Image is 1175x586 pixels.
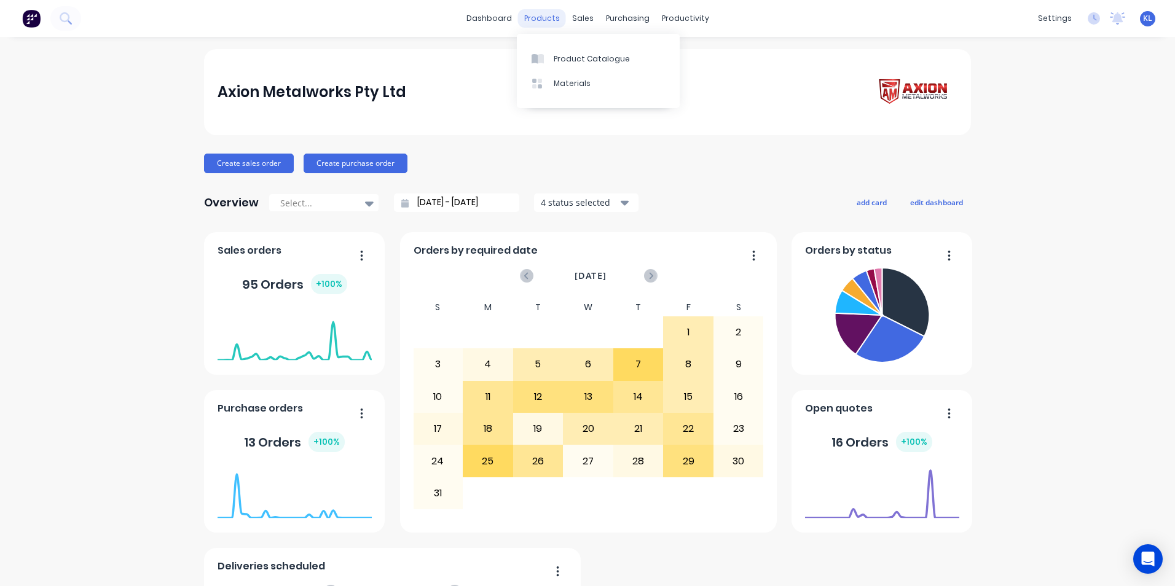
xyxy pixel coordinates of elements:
div: W [563,299,613,316]
a: Product Catalogue [517,46,680,71]
div: 3 [414,349,463,380]
button: edit dashboard [902,194,971,210]
div: 30 [714,445,763,476]
div: 2 [714,317,763,348]
div: 4 status selected [541,196,618,209]
span: Purchase orders [218,401,303,416]
div: productivity [656,9,715,28]
button: Create purchase order [304,154,407,173]
span: [DATE] [575,269,607,283]
div: 95 Orders [242,274,347,294]
div: T [513,299,564,316]
div: purchasing [600,9,656,28]
div: 24 [414,445,463,476]
div: 10 [414,381,463,412]
span: Orders by status [805,243,892,258]
div: 26 [514,445,563,476]
div: Axion Metalworks Pty Ltd [218,80,406,104]
div: 13 [564,381,613,412]
a: Materials [517,71,680,96]
div: 21 [614,413,663,444]
div: + 100 % [311,274,347,294]
div: Open Intercom Messenger [1133,544,1163,574]
div: sales [566,9,600,28]
div: 7 [614,349,663,380]
div: 4 [463,349,513,380]
div: S [713,299,764,316]
div: 15 [664,381,713,412]
button: Create sales order [204,154,294,173]
div: 9 [714,349,763,380]
div: 28 [614,445,663,476]
div: + 100 % [308,432,345,452]
div: 22 [664,413,713,444]
div: 19 [514,413,563,444]
div: 14 [614,381,663,412]
span: Sales orders [218,243,281,258]
img: Factory [22,9,41,28]
div: 5 [514,349,563,380]
div: 18 [463,413,513,444]
span: Deliveries scheduled [218,559,325,574]
div: 1 [664,317,713,348]
div: 29 [664,445,713,476]
div: 25 [463,445,513,476]
div: 27 [564,445,613,476]
img: Axion Metalworks Pty Ltd [871,75,957,110]
div: F [663,299,713,316]
div: 20 [564,413,613,444]
div: 12 [514,381,563,412]
div: M [463,299,513,316]
div: 16 [714,381,763,412]
button: 4 status selected [534,193,639,212]
span: KL [1143,13,1152,24]
div: Overview [204,190,259,215]
div: 17 [414,413,463,444]
div: 6 [564,349,613,380]
div: 13 Orders [244,432,345,452]
span: Orders by required date [414,243,538,258]
span: Open quotes [805,401,873,416]
div: Materials [554,78,591,89]
div: products [518,9,566,28]
div: Product Catalogue [554,53,630,64]
div: 8 [664,349,713,380]
div: S [413,299,463,316]
div: settings [1032,9,1078,28]
div: 31 [414,478,463,509]
div: T [613,299,664,316]
div: 16 Orders [831,432,932,452]
button: add card [849,194,895,210]
div: 11 [463,381,513,412]
a: dashboard [460,9,518,28]
div: + 100 % [896,432,932,452]
div: 23 [714,413,763,444]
